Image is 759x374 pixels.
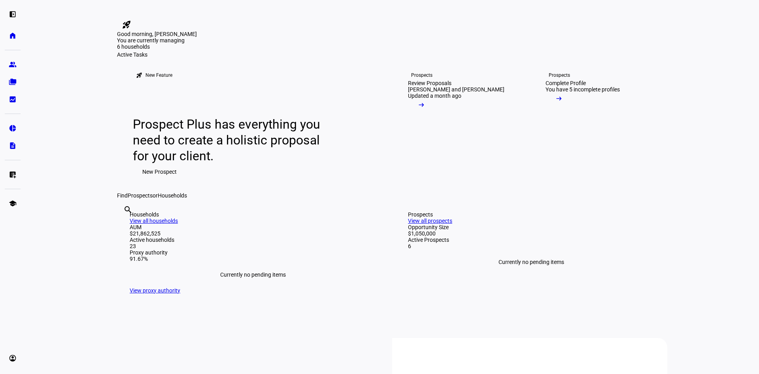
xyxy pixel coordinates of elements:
div: Find or [117,192,667,199]
a: folder_copy [5,74,21,90]
div: Active Prospects [408,237,655,243]
input: Enter name of prospect or household [123,216,125,225]
div: [PERSON_NAME] and [PERSON_NAME] [408,86,504,93]
span: New Prospect [142,164,177,180]
a: bid_landscape [5,91,21,107]
a: pie_chart [5,120,21,136]
div: New Feature [145,72,172,78]
eth-mat-symbol: home [9,32,17,40]
button: New Prospect [133,164,186,180]
a: View all prospects [408,218,452,224]
span: You are currently managing [117,37,185,44]
eth-mat-symbol: folder_copy [9,78,17,86]
a: home [5,28,21,44]
eth-mat-symbol: description [9,142,17,150]
eth-mat-symbol: group [9,61,17,68]
div: $1,050,000 [408,230,655,237]
div: Currently no pending items [408,249,655,275]
a: ProspectsReview Proposals[PERSON_NAME] and [PERSON_NAME]Updated a month ago [395,58,527,192]
span: Households [158,192,187,199]
div: Complete Profile [546,80,586,86]
div: Active Tasks [117,51,667,58]
eth-mat-symbol: pie_chart [9,124,17,132]
div: Proxy authority [130,249,376,256]
div: 6 households [117,44,196,51]
a: View proxy authority [130,287,180,294]
a: View all households [130,218,178,224]
mat-icon: arrow_right_alt [555,95,563,103]
div: Prospects [411,72,432,78]
div: Updated a month ago [408,93,461,99]
eth-mat-symbol: account_circle [9,354,17,362]
span: Prospects [128,192,153,199]
div: 91.67% [130,256,376,262]
eth-mat-symbol: bid_landscape [9,95,17,103]
div: Review Proposals [408,80,451,86]
div: Households [130,211,376,218]
mat-icon: search [123,205,133,215]
div: Prospect Plus has everything you need to create a holistic proposal for your client. [133,116,328,164]
div: Good morning, [PERSON_NAME] [117,31,667,37]
div: $21,862,525 [130,230,376,237]
div: AUM [130,224,376,230]
eth-mat-symbol: school [9,199,17,207]
a: ProspectsComplete ProfileYou have 5 incomplete profiles [533,58,664,192]
div: 6 [408,243,655,249]
div: Active households [130,237,376,243]
mat-icon: arrow_right_alt [417,101,425,109]
eth-mat-symbol: list_alt_add [9,171,17,178]
div: Prospects [549,72,570,78]
a: description [5,138,21,154]
div: Currently no pending items [130,262,376,287]
eth-mat-symbol: left_panel_open [9,10,17,18]
div: Prospects [408,211,655,218]
div: You have 5 incomplete profiles [546,86,620,93]
mat-icon: rocket_launch [136,72,142,78]
div: 23 [130,243,376,249]
div: Opportunity Size [408,224,655,230]
mat-icon: rocket_launch [122,20,131,29]
a: group [5,57,21,72]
